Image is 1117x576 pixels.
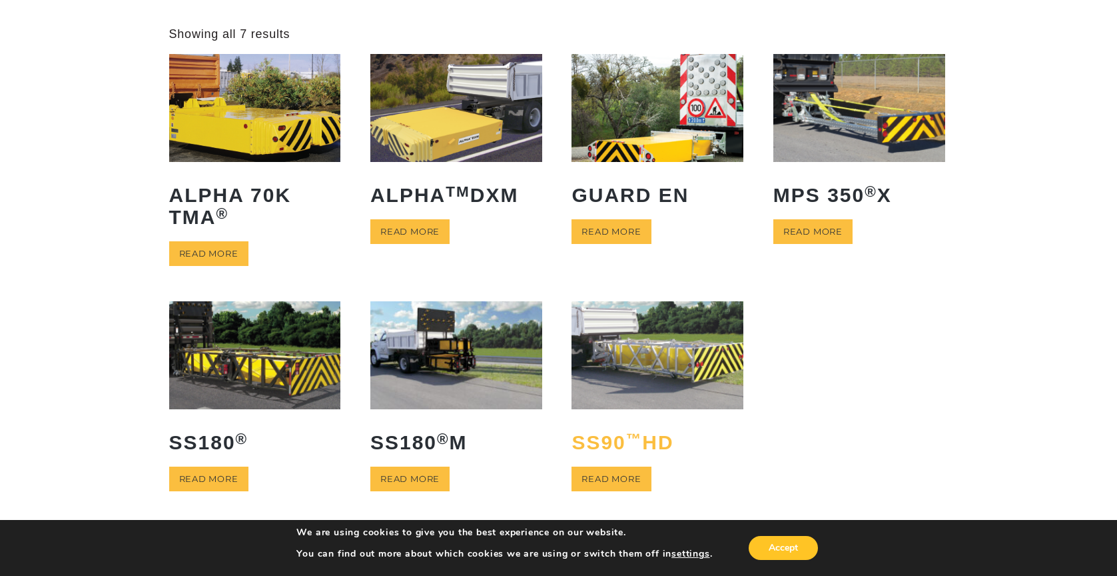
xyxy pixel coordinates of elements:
[169,301,341,463] a: SS180®
[437,431,450,447] sup: ®
[773,174,945,216] h2: MPS 350 X
[446,183,470,200] sup: TM
[169,241,248,266] a: Read more about “ALPHA 70K TMA®”
[571,301,743,463] a: SS90™HD
[236,431,248,447] sup: ®
[571,421,743,463] h2: SS90 HD
[865,183,877,200] sup: ®
[370,54,542,215] a: ALPHATMDXM
[571,174,743,216] h2: GUARD EN
[773,219,853,244] a: Read more about “MPS 350® X”
[370,467,450,491] a: Read more about “SS180® M”
[749,536,818,560] button: Accept
[370,421,542,463] h2: SS180 M
[169,467,248,491] a: Read more about “SS180®”
[370,174,542,216] h2: ALPHA DXM
[169,27,290,42] p: Showing all 7 results
[169,174,341,238] h2: ALPHA 70K TMA
[169,54,341,237] a: ALPHA 70K TMA®
[571,54,743,215] a: GUARD EN
[169,421,341,463] h2: SS180
[216,205,228,222] sup: ®
[571,219,651,244] a: Read more about “GUARD EN”
[671,548,709,560] button: settings
[773,54,945,215] a: MPS 350®X
[571,467,651,491] a: Read more about “SS90™ HD”
[626,431,643,447] sup: ™
[296,527,712,539] p: We are using cookies to give you the best experience on our website.
[296,548,712,560] p: You can find out more about which cookies we are using or switch them off in .
[370,219,450,244] a: Read more about “ALPHATM DXM”
[370,301,542,463] a: SS180®M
